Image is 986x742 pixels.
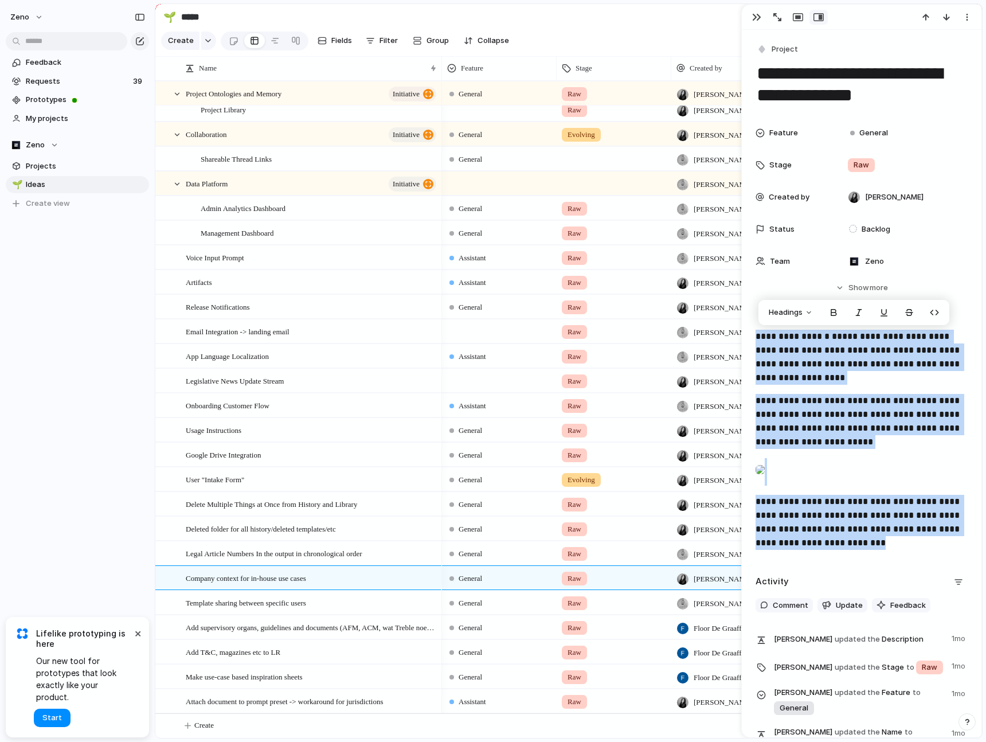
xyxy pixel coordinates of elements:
[694,450,753,462] span: [PERSON_NAME]
[186,448,261,461] span: Google Drive Integration
[836,600,863,611] span: Update
[168,35,194,46] span: Create
[459,400,486,412] span: Assistant
[773,600,808,611] span: Comment
[568,671,581,683] span: Raw
[186,374,284,387] span: Legislative News Update Stream
[461,63,483,74] span: Feature
[186,423,241,436] span: Usage Instructions
[870,282,888,294] span: more
[872,598,930,613] button: Feedback
[854,159,869,171] span: Raw
[952,631,968,645] span: 1mo
[6,176,149,193] a: 🌱Ideas
[769,192,809,203] span: Created by
[862,224,890,235] span: Backlog
[459,573,482,584] span: General
[756,278,968,298] button: Showmore
[835,634,880,645] span: updated the
[459,228,482,239] span: General
[694,278,753,289] span: [PERSON_NAME]
[459,671,482,683] span: General
[186,546,362,560] span: Legal Article Numbers In the output in chronological order
[769,127,798,139] span: Feature
[952,658,968,672] span: 1mo
[26,139,45,151] span: Zeno
[568,425,581,436] span: Raw
[694,524,753,536] span: [PERSON_NAME]
[459,88,482,100] span: General
[459,499,482,510] span: General
[459,302,482,313] span: General
[186,127,227,140] span: Collaboration
[848,282,869,294] span: Show
[694,204,781,215] span: [PERSON_NAME] Bouchrit
[163,9,176,25] div: 🌱
[186,522,336,535] span: Deleted folder for all history/deleted templates/etc
[568,499,581,510] span: Raw
[835,687,880,698] span: updated the
[694,376,753,388] span: [PERSON_NAME]
[26,198,70,209] span: Create view
[694,352,781,363] span: [PERSON_NAME] Bouchrit
[694,549,781,560] span: [PERSON_NAME] Bouchrit
[694,401,781,412] span: [PERSON_NAME] Bouchrit
[690,63,722,74] span: Created by
[186,497,357,510] span: Delete Multiple Things at Once from History and Library
[201,201,285,214] span: Admin Analytics Dashboard
[694,105,753,116] span: [PERSON_NAME]
[694,130,753,141] span: [PERSON_NAME]
[6,91,149,108] a: Prototypes
[772,44,798,55] span: Project
[568,129,595,140] span: Evolving
[568,400,581,412] span: Raw
[459,474,482,486] span: General
[186,694,384,708] span: Attach document to prompt preset -> workaround for jurisdictions
[26,76,130,87] span: Requests
[694,672,742,684] span: Floor De Graaff
[865,192,924,203] span: [PERSON_NAME]
[694,302,753,314] span: [PERSON_NAME]
[568,696,581,708] span: Raw
[922,662,937,673] span: Raw
[835,662,880,673] span: updated the
[186,645,280,658] span: Add T&C, magazines etc to LR
[952,686,968,700] span: 1mo
[407,32,455,50] button: Group
[201,152,272,165] span: Shareable Thread Links
[186,349,269,362] span: App Language Localization
[835,727,880,738] span: updated the
[568,203,581,214] span: Raw
[36,655,132,703] span: Our new tool for prototypes that look exactly like your product.
[694,89,753,100] span: [PERSON_NAME]
[890,600,926,611] span: Feedback
[393,127,420,143] span: initiative
[568,597,581,609] span: Raw
[6,195,149,212] button: Create view
[186,596,306,609] span: Template sharing between specific users
[478,35,509,46] span: Collapse
[393,176,420,192] span: initiative
[694,327,781,338] span: [PERSON_NAME] Bouchrit
[756,598,813,613] button: Comment
[568,622,581,634] span: Raw
[427,35,449,46] span: Group
[194,720,214,731] span: Create
[859,127,888,139] span: General
[459,450,482,461] span: General
[694,499,753,511] span: [PERSON_NAME]
[576,63,592,74] span: Stage
[459,647,482,658] span: General
[186,670,303,683] span: Make use-case based inspiration sheets
[568,376,581,387] span: Raw
[774,631,945,647] span: Description
[694,598,781,610] span: [PERSON_NAME] Bouchrit
[5,8,49,26] button: Zeno
[459,351,486,362] span: Assistant
[12,178,20,192] div: 🌱
[186,325,289,338] span: Email Integration -> landing email
[754,41,801,58] button: Project
[865,256,884,267] span: Zeno
[186,300,250,313] span: Release Notifications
